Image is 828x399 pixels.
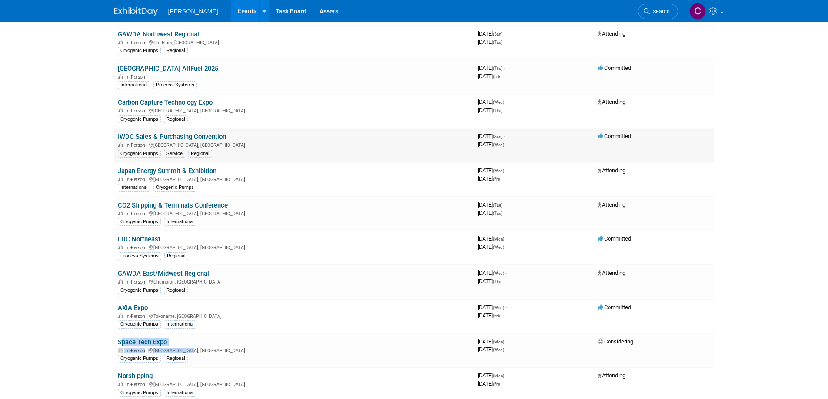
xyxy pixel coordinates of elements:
[118,346,471,353] div: [GEOGRAPHIC_DATA], [GEOGRAPHIC_DATA]
[164,115,188,123] div: Regional
[598,304,631,310] span: Committed
[118,278,471,285] div: Champion, [GEOGRAPHIC_DATA]
[118,287,161,294] div: Cryogenic Pumps
[478,244,504,250] span: [DATE]
[493,313,500,318] span: (Fri)
[598,65,631,71] span: Committed
[504,201,505,208] span: -
[478,346,504,353] span: [DATE]
[118,81,150,89] div: International
[118,167,216,175] a: Japan Energy Summit & Exhibition
[598,372,625,379] span: Attending
[478,73,500,79] span: [DATE]
[493,245,504,250] span: (Wed)
[478,201,505,208] span: [DATE]
[493,347,504,352] span: (Wed)
[164,252,188,260] div: Regional
[478,380,500,387] span: [DATE]
[118,304,148,312] a: AXIA Expo
[638,4,678,19] a: Search
[478,39,502,45] span: [DATE]
[118,74,123,79] img: In-Person Event
[114,7,158,16] img: ExhibitDay
[118,107,471,114] div: [GEOGRAPHIC_DATA], [GEOGRAPHIC_DATA]
[493,203,502,208] span: (Tue)
[493,237,504,241] span: (Mon)
[493,279,502,284] span: (Thu)
[118,279,123,284] img: In-Person Event
[505,372,507,379] span: -
[126,177,148,182] span: In-Person
[493,134,502,139] span: (Sun)
[118,348,123,352] img: In-Person Event
[493,168,504,173] span: (Wed)
[493,74,500,79] span: (Fri)
[598,99,625,105] span: Attending
[188,150,212,158] div: Regional
[164,150,185,158] div: Service
[118,320,161,328] div: Cryogenic Pumps
[478,270,507,276] span: [DATE]
[478,65,505,71] span: [DATE]
[478,304,507,310] span: [DATE]
[126,313,148,319] span: In-Person
[118,211,123,215] img: In-Person Event
[126,279,148,285] span: In-Person
[118,177,123,181] img: In-Person Event
[118,40,123,44] img: In-Person Event
[118,312,471,319] div: Tokoname, [GEOGRAPHIC_DATA]
[478,175,500,182] span: [DATE]
[493,108,502,113] span: (Thu)
[118,372,153,380] a: Norshipping
[598,167,625,174] span: Attending
[598,30,625,37] span: Attending
[478,133,505,139] span: [DATE]
[478,167,507,174] span: [DATE]
[118,338,167,346] a: Space Tech Expo
[118,142,123,147] img: In-Person Event
[118,235,160,243] a: LDC Northeast
[118,108,123,112] img: In-Person Event
[118,270,209,277] a: GAWDA East/Midwest Regional
[118,210,471,217] div: [GEOGRAPHIC_DATA], [GEOGRAPHIC_DATA]
[118,313,123,318] img: In-Person Event
[478,30,505,37] span: [DATE]
[118,65,218,73] a: [GEOGRAPHIC_DATA] AltFuel 2025
[118,47,161,55] div: Cryogenic Pumps
[164,320,196,328] div: International
[493,211,502,216] span: (Tue)
[478,278,502,284] span: [DATE]
[493,271,504,276] span: (Wed)
[168,8,218,15] span: [PERSON_NAME]
[118,252,161,260] div: Process Systems
[118,244,471,251] div: [GEOGRAPHIC_DATA], [GEOGRAPHIC_DATA]
[118,218,161,226] div: Cryogenic Pumps
[478,235,507,242] span: [DATE]
[478,372,507,379] span: [DATE]
[118,141,471,148] div: [GEOGRAPHIC_DATA], [GEOGRAPHIC_DATA]
[504,133,505,139] span: -
[478,210,502,216] span: [DATE]
[598,201,625,208] span: Attending
[598,270,625,276] span: Attending
[126,211,148,217] span: In-Person
[505,235,507,242] span: -
[504,30,505,37] span: -
[153,81,197,89] div: Process Systems
[493,40,502,45] span: (Tue)
[164,287,188,294] div: Regional
[118,150,161,158] div: Cryogenic Pumps
[505,167,507,174] span: -
[650,8,670,15] span: Search
[598,338,633,345] span: Considering
[164,47,188,55] div: Regional
[118,133,226,141] a: IWDC Sales & Purchasing Convention
[493,305,504,310] span: (Wed)
[118,175,471,182] div: [GEOGRAPHIC_DATA], [GEOGRAPHIC_DATA]
[493,100,504,105] span: (Wed)
[153,184,196,191] div: Cryogenic Pumps
[689,3,706,20] img: Cody Patrick
[126,382,148,387] span: In-Person
[118,245,123,249] img: In-Person Event
[118,380,471,387] div: [GEOGRAPHIC_DATA], [GEOGRAPHIC_DATA]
